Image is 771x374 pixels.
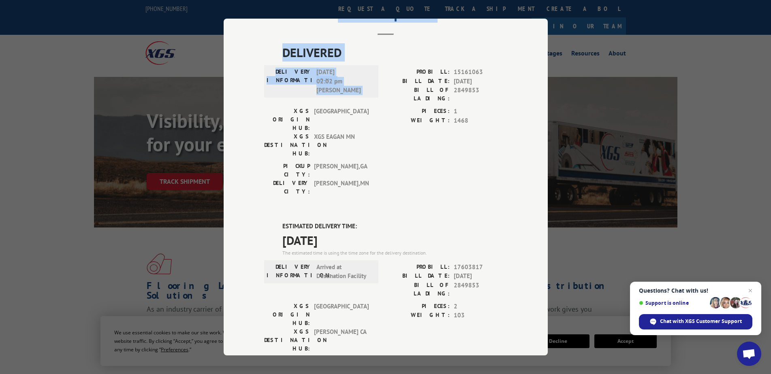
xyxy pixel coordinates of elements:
[386,263,450,272] label: PROBILL:
[314,162,369,179] span: [PERSON_NAME] , GA
[454,281,507,298] span: 2849853
[454,86,507,103] span: 2849853
[386,68,450,77] label: PROBILL:
[264,162,310,179] label: PICKUP CITY:
[316,68,371,95] span: [DATE] 02:02 pm [PERSON_NAME]
[264,107,310,132] label: XGS ORIGIN HUB:
[267,68,312,95] label: DELIVERY INFORMATION:
[386,302,450,311] label: PIECES:
[314,107,369,132] span: [GEOGRAPHIC_DATA]
[454,302,507,311] span: 2
[386,86,450,103] label: BILL OF LADING:
[267,263,312,281] label: DELIVERY INFORMATION:
[386,116,450,125] label: WEIGHT:
[737,342,761,366] div: Open chat
[282,222,507,231] label: ESTIMATED DELIVERY TIME:
[282,249,507,257] div: The estimated time is using the time zone for the delivery destination.
[639,300,707,306] span: Support is online
[314,179,369,196] span: [PERSON_NAME] , MN
[454,311,507,320] span: 103
[314,327,369,353] span: [PERSON_NAME] CA
[454,263,507,272] span: 17603817
[386,311,450,320] label: WEIGHT:
[386,272,450,281] label: BILL DATE:
[282,43,507,62] span: DELIVERED
[454,272,507,281] span: [DATE]
[454,116,507,125] span: 1468
[316,263,371,281] span: Arrived at Destination Facility
[454,68,507,77] span: 15161063
[660,318,742,325] span: Chat with XGS Customer Support
[386,107,450,116] label: PIECES:
[264,302,310,327] label: XGS ORIGIN HUB:
[264,179,310,196] label: DELIVERY CITY:
[264,327,310,353] label: XGS DESTINATION HUB:
[282,231,507,249] span: [DATE]
[454,77,507,86] span: [DATE]
[386,281,450,298] label: BILL OF LADING:
[314,132,369,158] span: XGS EAGAN MN
[454,107,507,116] span: 1
[745,286,755,295] span: Close chat
[639,314,752,329] div: Chat with XGS Customer Support
[314,302,369,327] span: [GEOGRAPHIC_DATA]
[386,77,450,86] label: BILL DATE:
[639,287,752,294] span: Questions? Chat with us!
[264,132,310,158] label: XGS DESTINATION HUB:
